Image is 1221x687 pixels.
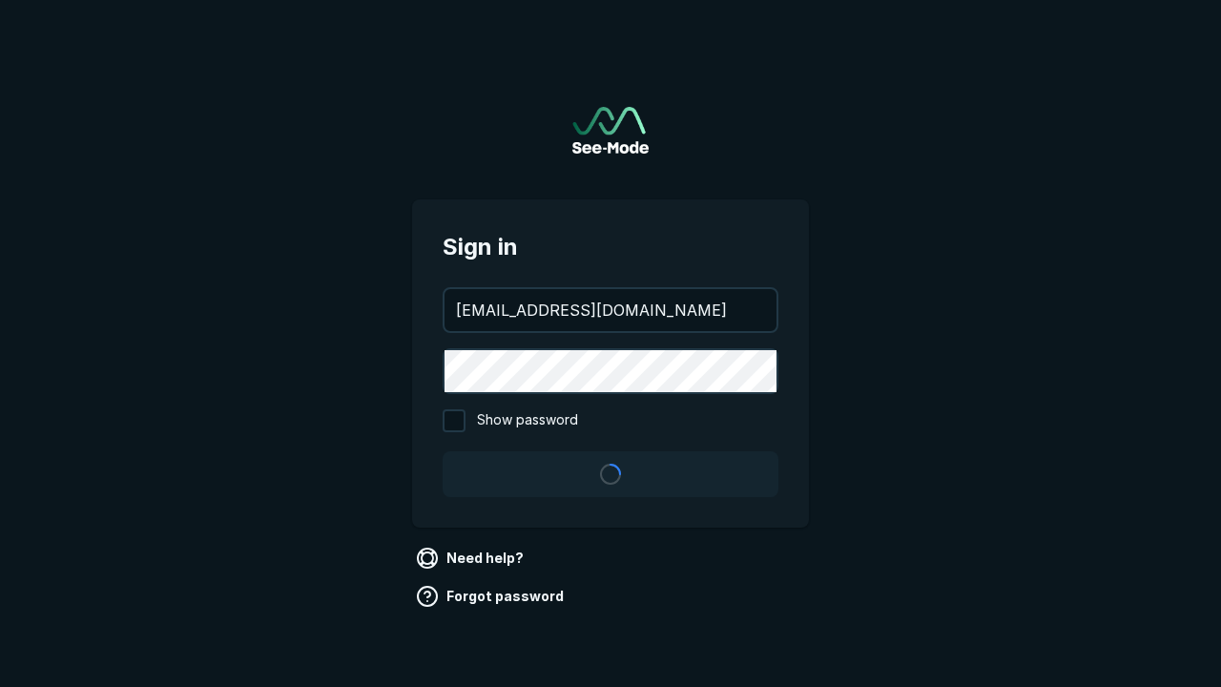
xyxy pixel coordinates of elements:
span: Show password [477,409,578,432]
img: See-Mode Logo [572,107,649,154]
input: your@email.com [445,289,776,331]
a: Need help? [412,543,531,573]
a: Go to sign in [572,107,649,154]
a: Forgot password [412,581,571,612]
span: Sign in [443,230,778,264]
